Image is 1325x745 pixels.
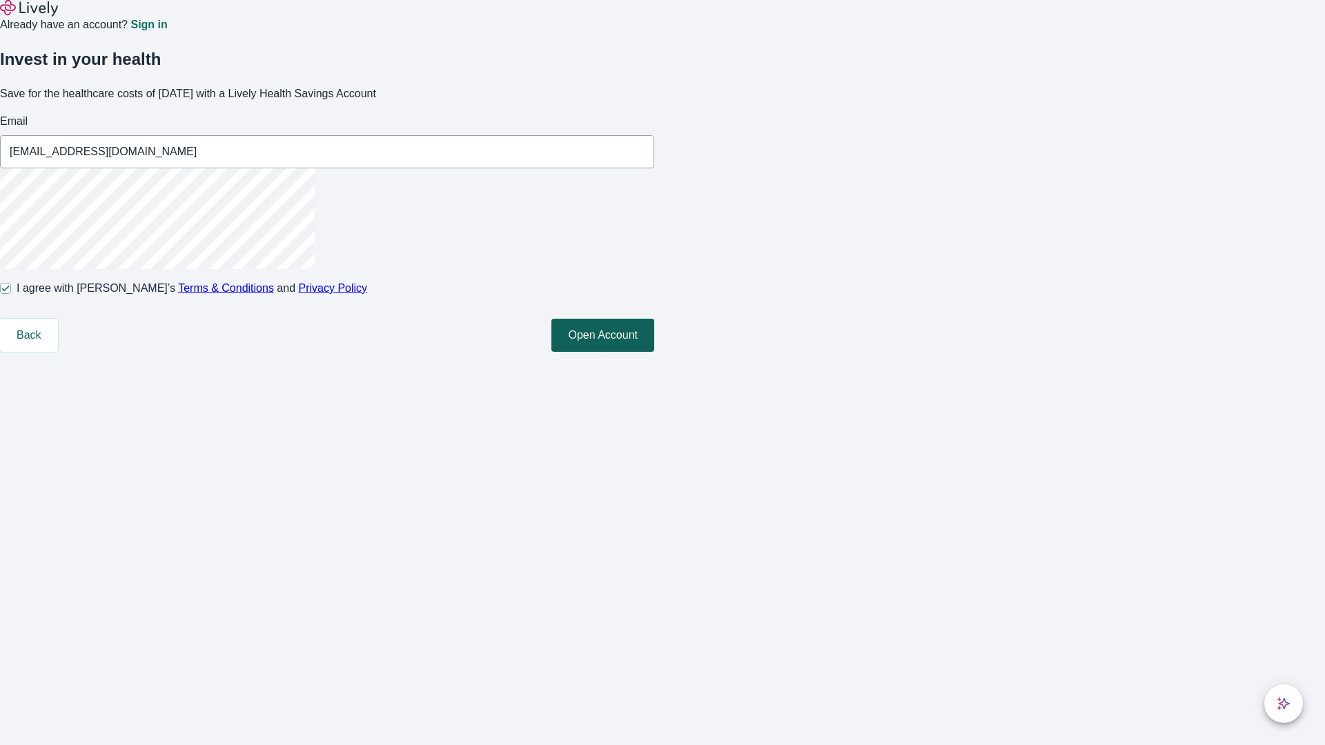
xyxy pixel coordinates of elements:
a: Privacy Policy [299,282,368,294]
a: Sign in [130,19,167,30]
svg: Lively AI Assistant [1277,697,1290,711]
span: I agree with [PERSON_NAME]’s and [17,280,367,297]
button: chat [1264,684,1303,723]
a: Terms & Conditions [178,282,274,294]
button: Open Account [551,319,654,352]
